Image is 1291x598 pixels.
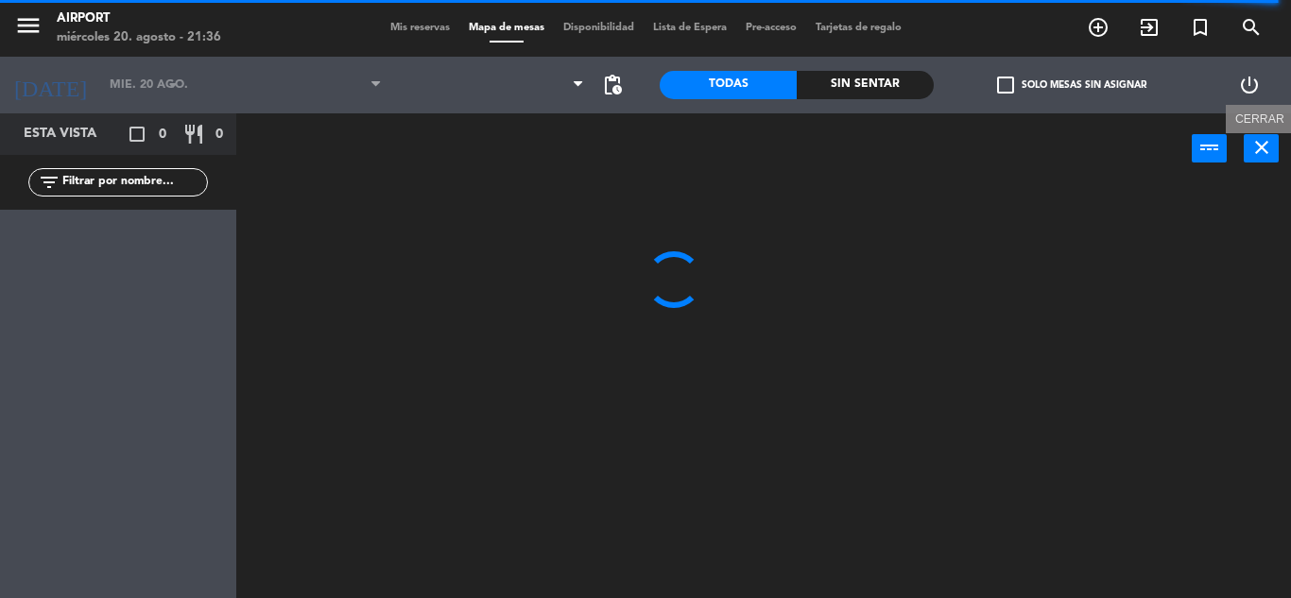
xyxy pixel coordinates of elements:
i: filter_list [38,171,60,194]
span: Disponibilidad [554,23,644,33]
span: Pre-acceso [736,23,806,33]
div: Todas [660,71,797,99]
i: crop_square [126,123,148,145]
span: pending_actions [601,74,624,96]
i: close [1250,136,1273,159]
button: menu [14,11,43,46]
i: search [1240,16,1263,39]
i: menu [14,11,43,40]
i: restaurant [182,123,205,145]
span: check_box_outline_blank [997,77,1014,94]
label: Solo mesas sin asignar [997,77,1146,94]
i: power_settings_new [1238,74,1261,96]
button: close [1244,134,1279,162]
button: power_input [1192,134,1227,162]
span: Mapa de mesas [459,23,554,33]
span: Lista de Espera [644,23,736,33]
i: turned_in_not [1189,16,1212,39]
i: power_input [1198,136,1221,159]
div: Esta vista [9,123,136,145]
span: 0 [215,124,223,145]
i: arrow_drop_down [162,74,184,96]
div: miércoles 20. agosto - 21:36 [57,28,221,47]
input: Filtrar por nombre... [60,172,207,193]
span: Mis reservas [381,23,459,33]
span: Tarjetas de regalo [806,23,911,33]
div: Airport [57,9,221,28]
div: Sin sentar [797,71,934,99]
span: 0 [159,124,166,145]
i: exit_to_app [1138,16,1161,39]
i: add_circle_outline [1087,16,1110,39]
